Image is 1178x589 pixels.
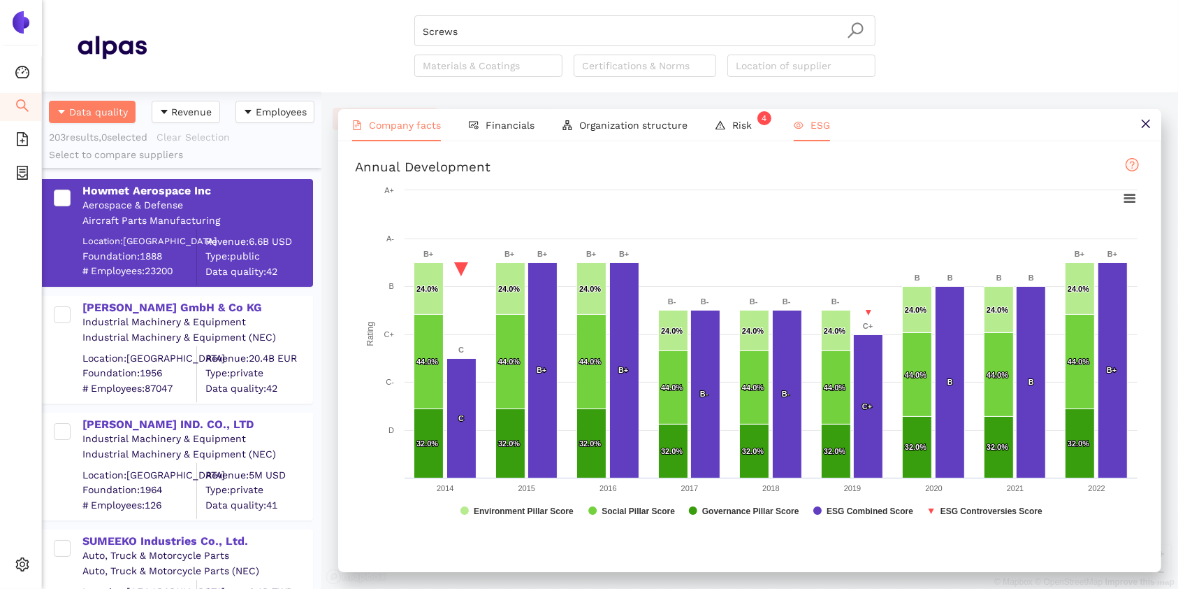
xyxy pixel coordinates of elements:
text: B [996,274,1002,282]
text: B- [831,297,840,306]
text: 24.0% [579,285,601,293]
div: Revenue: 20.4B EUR [205,351,312,365]
span: caret-down [243,107,253,118]
span: setting [15,553,29,581]
span: # Employees: 23200 [82,264,196,278]
div: [PERSON_NAME] GmbH & Co KG [82,300,312,315]
text: 2022 [1088,484,1105,492]
text: 32.0% [579,439,601,448]
text: Rating [365,322,375,346]
span: caret-down [159,107,169,118]
span: Data quality: 42 [205,264,312,278]
text: ESG Controversies Score [940,506,1042,516]
text: 44.0% [905,371,926,379]
div: Howmet Aerospace Inc [82,183,312,199]
span: Company facts [369,120,441,131]
text: B [389,282,394,290]
div: Industrial Machinery & Equipment [82,432,312,446]
text: B+ [618,366,628,374]
span: Type: public [205,250,312,264]
span: ESG [810,120,830,131]
text: B+ [1075,250,1084,258]
text: B+ [619,250,629,258]
text: 24.0% [987,306,1008,314]
text: 2020 [925,484,942,492]
text: A+ [384,186,394,194]
text: B+ [586,250,596,258]
text: B [1028,378,1034,386]
div: Auto, Truck & Motorcycle Parts [82,549,312,563]
span: close [1140,118,1151,129]
span: Type: private [205,483,312,497]
text: 32.0% [905,443,926,451]
span: warning [715,120,725,130]
span: file-add [15,127,29,155]
text: 2019 [844,484,861,492]
text: B- [700,390,708,398]
div: Industrial Machinery & Equipment (NEC) [82,448,312,462]
div: Location: [GEOGRAPHIC_DATA] [82,234,196,247]
text: 44.0% [742,383,764,392]
div: Industrial Machinery & Equipment (NEC) [82,331,312,345]
text: 24.0% [498,285,520,293]
img: Logo [10,11,32,34]
text: B [947,274,953,282]
text: B [915,274,920,282]
text: B- [783,297,791,306]
text: B+ [1107,250,1117,258]
span: search [15,94,29,122]
sup: 4 [757,111,771,125]
img: Homepage [77,29,147,64]
h1: Annual Development [355,158,1144,176]
span: 4 [762,113,767,123]
div: SUMEEKO Industries Co., Ltd. [82,534,312,549]
text: C- [386,378,394,386]
text: 2014 [437,484,453,492]
span: dashboard [15,60,29,88]
text: B [947,378,953,386]
span: Foundation: 1956 [82,367,196,381]
button: Clear Selection [156,126,239,148]
div: [PERSON_NAME] IND. CO., LTD [82,417,312,432]
div: Revenue: 6.6B USD [205,234,312,248]
text: B- [782,390,790,398]
span: caret-down [57,107,66,118]
text: 2015 [518,484,535,492]
text: 32.0% [1068,439,1089,448]
div: Location: [GEOGRAPHIC_DATA] [82,468,196,482]
text: 44.0% [416,357,438,366]
text: 32.0% [661,447,683,455]
text: 24.0% [905,306,926,314]
button: caret-downEmployees [235,101,314,123]
text: 44.0% [824,383,845,392]
span: 203 results, 0 selected [49,132,147,143]
text: B+ [537,366,546,374]
text: 32.0% [824,447,845,455]
button: caret-downRevenue [152,101,220,123]
div: Auto, Truck & Motorcycle Parts (NEC) [82,565,312,579]
text: 44.0% [987,371,1008,379]
text: C [458,414,464,423]
span: Risk [732,120,766,131]
text: B- [668,297,676,306]
span: Revenue [172,104,212,120]
text: 32.0% [498,439,520,448]
div: Aerospace & Defense [82,199,312,213]
span: Financials [486,120,535,131]
span: search [847,22,864,39]
text: 24.0% [661,327,683,335]
text: C+ [862,402,872,411]
text: B+ [1107,366,1117,374]
text: B- [750,297,758,306]
text: ESG Combined Score [827,506,913,516]
span: file-text [352,120,362,130]
span: question-circle [1126,158,1139,171]
span: Data quality [69,104,128,120]
text: B+ [504,250,514,258]
span: Type: private [205,367,312,381]
text: 32.0% [742,447,764,455]
span: Foundation: 1888 [82,249,196,263]
text: 44.0% [1068,357,1089,366]
div: Revenue: 5M USD [205,468,312,482]
span: eye [794,120,803,130]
